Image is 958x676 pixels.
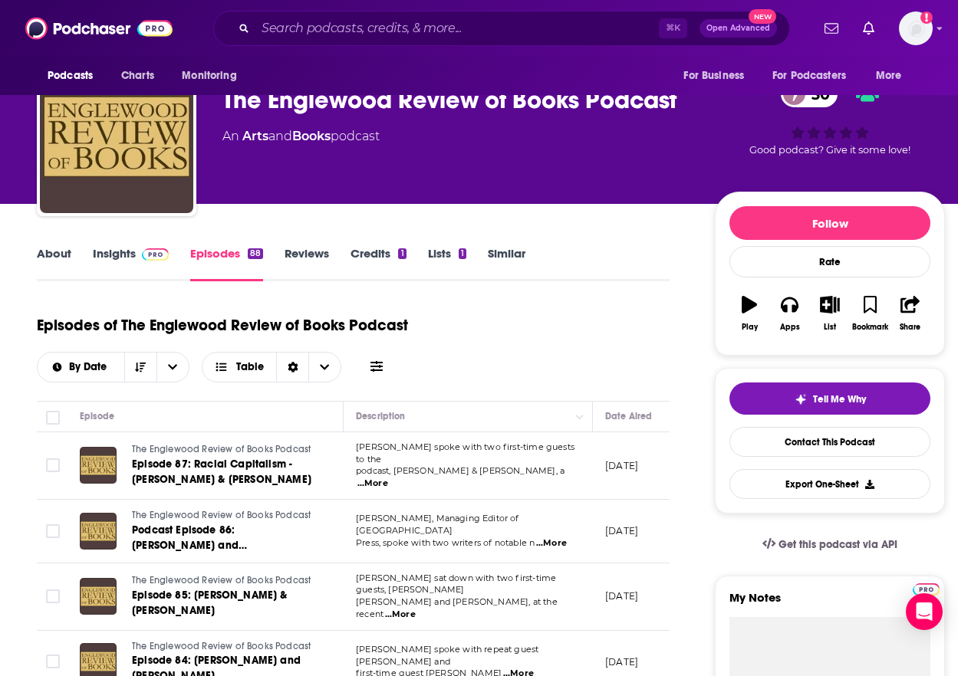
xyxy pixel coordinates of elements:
[242,129,268,143] a: Arts
[356,441,574,464] span: [PERSON_NAME] spoke with two first-time guests to the
[132,588,316,619] a: Episode 85: [PERSON_NAME] & [PERSON_NAME]
[729,382,930,415] button: tell me why sparkleTell Me Why
[818,15,844,41] a: Show notifications dropdown
[285,246,329,281] a: Reviews
[356,573,556,596] span: [PERSON_NAME] sat down with two first-time guests, [PERSON_NAME]
[385,609,416,621] span: ...More
[222,127,380,146] div: An podcast
[111,61,163,90] a: Charts
[132,523,247,567] span: Podcast Episode 86: [PERSON_NAME] and [PERSON_NAME]
[920,11,933,24] svg: Add a profile image
[356,465,565,476] span: podcast, [PERSON_NAME] & [PERSON_NAME], a
[824,323,836,332] div: List
[46,458,60,472] span: Toggle select row
[121,65,154,87] span: Charts
[356,407,405,425] div: Description
[571,408,589,426] button: Column Actions
[69,362,112,372] span: By Date
[48,65,93,87] span: Podcasts
[132,523,316,553] a: Podcast Episode 86: [PERSON_NAME] and [PERSON_NAME]
[749,9,776,24] span: New
[40,60,193,213] img: The Englewood Review of Books Podcast
[37,352,189,382] h2: Choose List sort
[182,65,236,87] span: Monitoring
[913,581,940,596] a: Pro website
[780,323,800,332] div: Apps
[171,61,256,90] button: open menu
[93,246,169,281] a: InsightsPodchaser Pro
[605,655,638,668] p: [DATE]
[810,286,850,341] button: List
[46,524,60,538] span: Toggle select row
[605,589,638,602] p: [DATE]
[913,583,940,596] img: Podchaser Pro
[292,129,331,143] a: Books
[213,11,790,46] div: Search podcasts, credits, & more...
[813,393,866,405] span: Tell Me Why
[37,316,408,335] h1: Episodes of The Englewood Review of Books Podcast
[729,469,930,499] button: Export One-Sheet
[899,11,933,45] img: User Profile
[255,16,659,41] input: Search podcasts, credits, & more...
[398,248,406,259] div: 1
[37,61,113,90] button: open menu
[132,640,316,654] a: The Englewood Review of Books Podcast
[132,641,311,651] span: The Englewood Review of Books Podcast
[132,589,288,617] span: Episode 85: [PERSON_NAME] & [PERSON_NAME]
[132,510,311,520] span: The Englewood Review of Books Podcast
[891,286,930,341] button: Share
[706,25,770,32] span: Open Advanced
[729,427,930,457] a: Contact This Podcast
[356,596,558,619] span: [PERSON_NAME] and [PERSON_NAME], at the recent
[132,575,311,586] span: The Englewood Review of Books Podcast
[132,444,311,454] span: The Englewood Review of Books Podcast
[795,393,807,405] img: tell me why sparkle
[80,407,114,425] div: Episode
[46,655,60,668] span: Toggle select row
[750,526,910,563] a: Get this podcast via API
[37,246,71,281] a: About
[356,513,519,536] span: [PERSON_NAME], Managing Editor of [GEOGRAPHIC_DATA]
[857,15,881,41] a: Show notifications dropdown
[683,65,744,87] span: For Business
[25,14,173,43] img: Podchaser - Follow, Share and Rate Podcasts
[248,248,263,259] div: 88
[132,457,316,487] a: Episode 87: Racial Capitalism - [PERSON_NAME] & [PERSON_NAME]
[605,524,638,537] p: [DATE]
[536,537,567,550] span: ...More
[156,353,189,382] button: open menu
[132,574,316,588] a: The Englewood Review of Books Podcast
[488,246,525,281] a: Similar
[142,248,169,261] img: Podchaser Pro
[700,19,777,38] button: Open AdvancedNew
[729,246,930,277] div: Rate
[749,144,910,156] span: Good podcast? Give it some love!
[729,590,930,617] label: My Notes
[132,509,316,523] a: The Englewood Review of Books Podcast
[852,323,888,332] div: Bookmark
[605,407,652,425] div: Date Aired
[729,206,930,240] button: Follow
[769,286,809,341] button: Apps
[38,362,124,372] button: open menu
[132,443,316,457] a: The Englewood Review of Books Podcast
[899,11,933,45] span: Logged in as shcarlos
[900,323,920,332] div: Share
[715,71,945,166] div: 30Good podcast? Give it some love!
[428,246,466,281] a: Lists1
[762,61,868,90] button: open menu
[729,286,769,341] button: Play
[772,65,846,87] span: For Podcasters
[865,61,921,90] button: open menu
[202,352,342,382] button: Choose View
[742,323,758,332] div: Play
[356,537,535,548] span: Press, spoke with two writers of notable n
[132,458,311,486] span: Episode 87: Racial Capitalism - [PERSON_NAME] & [PERSON_NAME]
[268,129,292,143] span: and
[779,538,897,551] span: Get this podcast via API
[605,459,638,472] p: [DATE]
[673,61,763,90] button: open menu
[876,65,902,87] span: More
